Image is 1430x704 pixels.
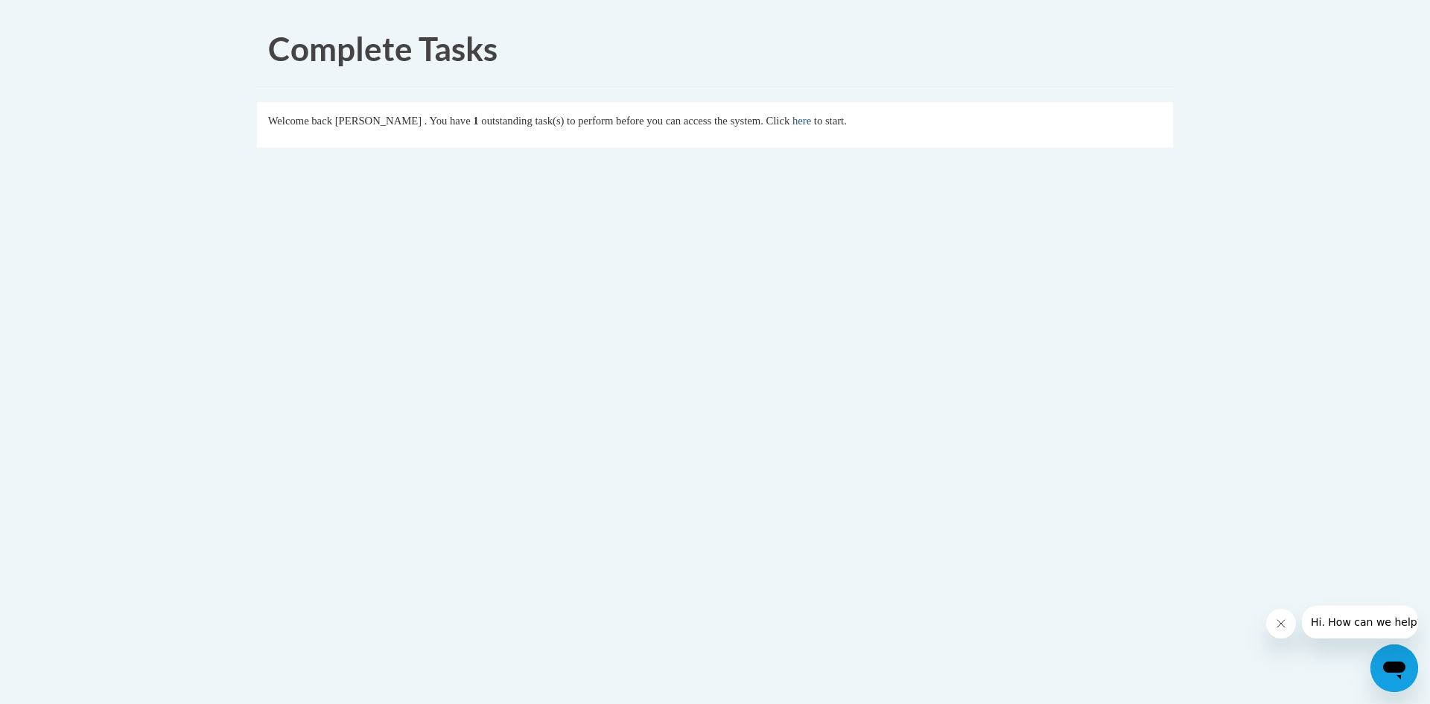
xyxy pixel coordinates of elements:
span: outstanding task(s) to perform before you can access the system. Click [481,115,789,127]
span: to start. [814,115,847,127]
span: Hi. How can we help? [9,10,121,22]
span: [PERSON_NAME] [335,115,422,127]
iframe: Button to launch messaging window [1370,644,1418,692]
span: Welcome back [268,115,332,127]
span: Complete Tasks [268,29,498,68]
iframe: Close message [1266,609,1296,638]
iframe: Message from company [1302,606,1418,638]
span: 1 [473,115,478,127]
span: . You have [425,115,471,127]
a: here [792,115,811,127]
